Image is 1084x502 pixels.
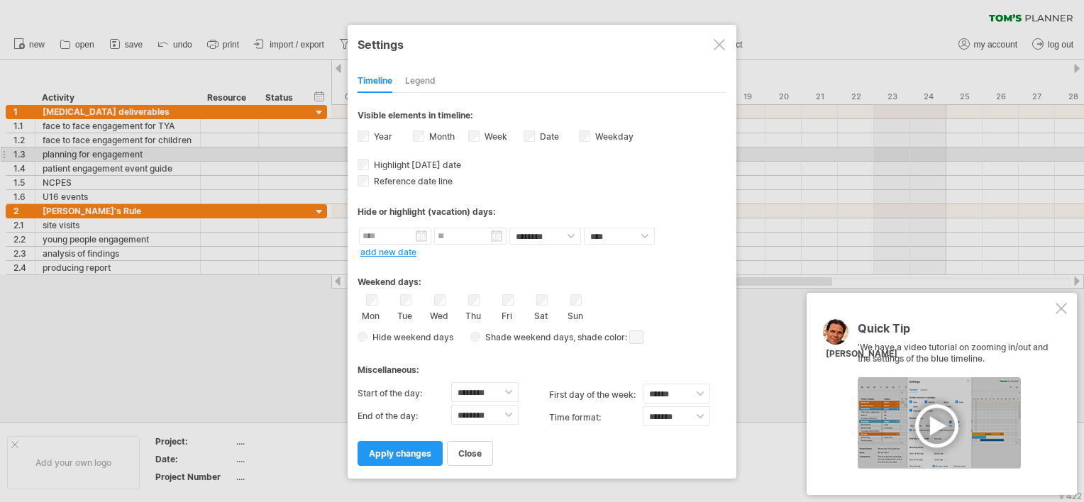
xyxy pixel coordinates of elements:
[358,382,451,405] label: Start of the day:
[498,308,516,321] label: Fri
[396,308,414,321] label: Tue
[537,131,559,142] label: Date
[371,160,461,170] span: Highlight [DATE] date
[826,348,897,360] div: [PERSON_NAME]
[566,308,584,321] label: Sun
[858,323,1053,342] div: Quick Tip
[480,332,573,342] span: Shade weekend days
[358,405,451,428] label: End of the day:
[426,131,455,142] label: Month
[358,441,443,466] a: apply changes
[362,308,380,321] label: Mon
[573,329,643,346] span: , shade color:
[549,384,643,406] label: first day of the week:
[629,330,643,344] span: click here to change the shade color
[447,441,493,466] a: close
[358,70,392,93] div: Timeline
[532,308,550,321] label: Sat
[464,308,482,321] label: Thu
[367,332,453,342] span: Hide weekend days
[358,31,726,57] div: Settings
[358,206,726,217] div: Hide or highlight (vacation) days:
[858,323,1053,469] div: 'We have a video tutorial on zooming in/out and the settings of the blue timeline.
[458,448,482,459] span: close
[358,351,726,379] div: Miscellaneous:
[592,131,634,142] label: Weekday
[549,406,643,429] label: Time format:
[371,131,392,142] label: Year
[430,308,448,321] label: Wed
[371,176,453,186] span: Reference date line
[369,448,431,459] span: apply changes
[358,110,726,125] div: Visible elements in timeline:
[405,70,436,93] div: Legend
[360,247,416,257] a: add new date
[358,263,726,291] div: Weekend days:
[482,131,507,142] label: Week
